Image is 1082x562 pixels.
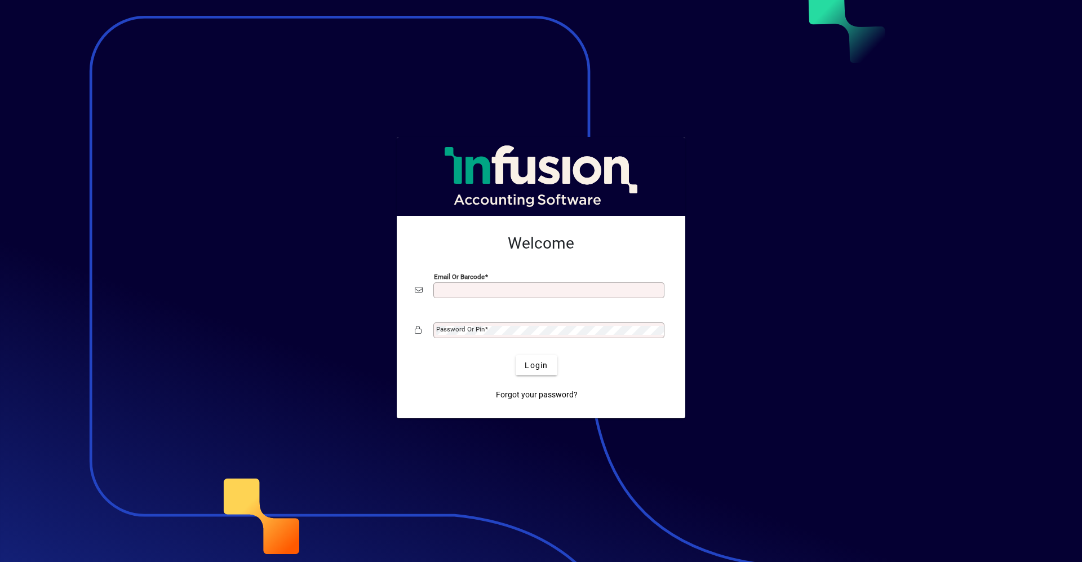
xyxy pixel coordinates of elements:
[496,389,578,401] span: Forgot your password?
[415,234,667,253] h2: Welcome
[436,325,485,333] mat-label: Password or Pin
[491,384,582,405] a: Forgot your password?
[434,273,485,281] mat-label: Email or Barcode
[516,355,557,375] button: Login
[525,360,548,371] span: Login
